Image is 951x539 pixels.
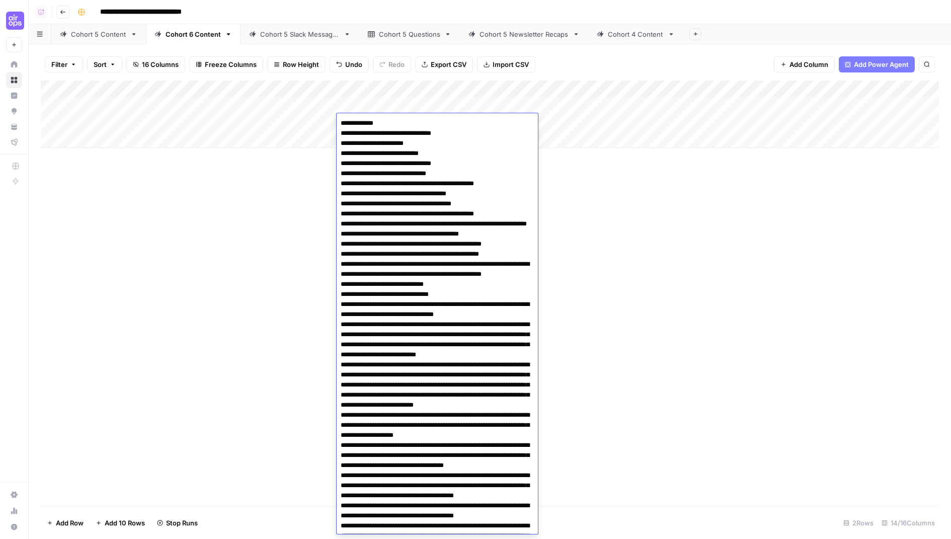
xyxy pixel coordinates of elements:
span: Redo [388,59,405,69]
div: Cohort 5 Questions [379,29,440,39]
a: Cohort 5 Content [51,24,146,44]
a: Insights [6,88,22,104]
span: Sort [94,59,107,69]
a: Cohort 5 Questions [359,24,460,44]
a: Opportunities [6,103,22,119]
span: Row Height [283,59,319,69]
div: 14/16 Columns [878,515,939,531]
a: Cohort 4 Content [588,24,683,44]
a: Cohort 6 Content [146,24,241,44]
button: Add Row [41,515,90,531]
a: Usage [6,503,22,519]
div: Cohort 6 Content [166,29,221,39]
button: Filter [45,56,83,72]
span: 16 Columns [142,59,179,69]
button: Import CSV [477,56,535,72]
span: Filter [51,59,67,69]
span: Undo [345,59,362,69]
a: Home [6,56,22,72]
span: Add Row [56,518,84,528]
a: Cohort 5 Slack Messages [241,24,359,44]
span: Export CSV [431,59,466,69]
button: Undo [330,56,369,72]
span: Stop Runs [166,518,198,528]
div: Cohort 5 Newsletter Recaps [480,29,569,39]
div: 2 Rows [839,515,878,531]
span: Freeze Columns [205,59,257,69]
a: Cohort 5 Newsletter Recaps [460,24,588,44]
a: Flightpath [6,134,22,150]
img: AirCraft - AM Logo [6,12,24,30]
button: Help + Support [6,519,22,535]
button: Freeze Columns [189,56,263,72]
button: Row Height [267,56,326,72]
button: Sort [87,56,122,72]
span: Add Column [789,59,828,69]
span: Import CSV [493,59,529,69]
button: Stop Runs [151,515,204,531]
div: Cohort 5 Slack Messages [260,29,340,39]
div: Cohort 4 Content [608,29,664,39]
button: Redo [373,56,411,72]
button: Add Power Agent [839,56,915,72]
button: Add Column [774,56,835,72]
button: Add 10 Rows [90,515,151,531]
div: Cohort 5 Content [71,29,126,39]
span: Add Power Agent [854,59,909,69]
button: Workspace: AirCraft - AM [6,8,22,33]
span: Add 10 Rows [105,518,145,528]
a: Browse [6,72,22,88]
a: Your Data [6,119,22,135]
a: Settings [6,487,22,503]
button: Export CSV [415,56,473,72]
button: 16 Columns [126,56,185,72]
